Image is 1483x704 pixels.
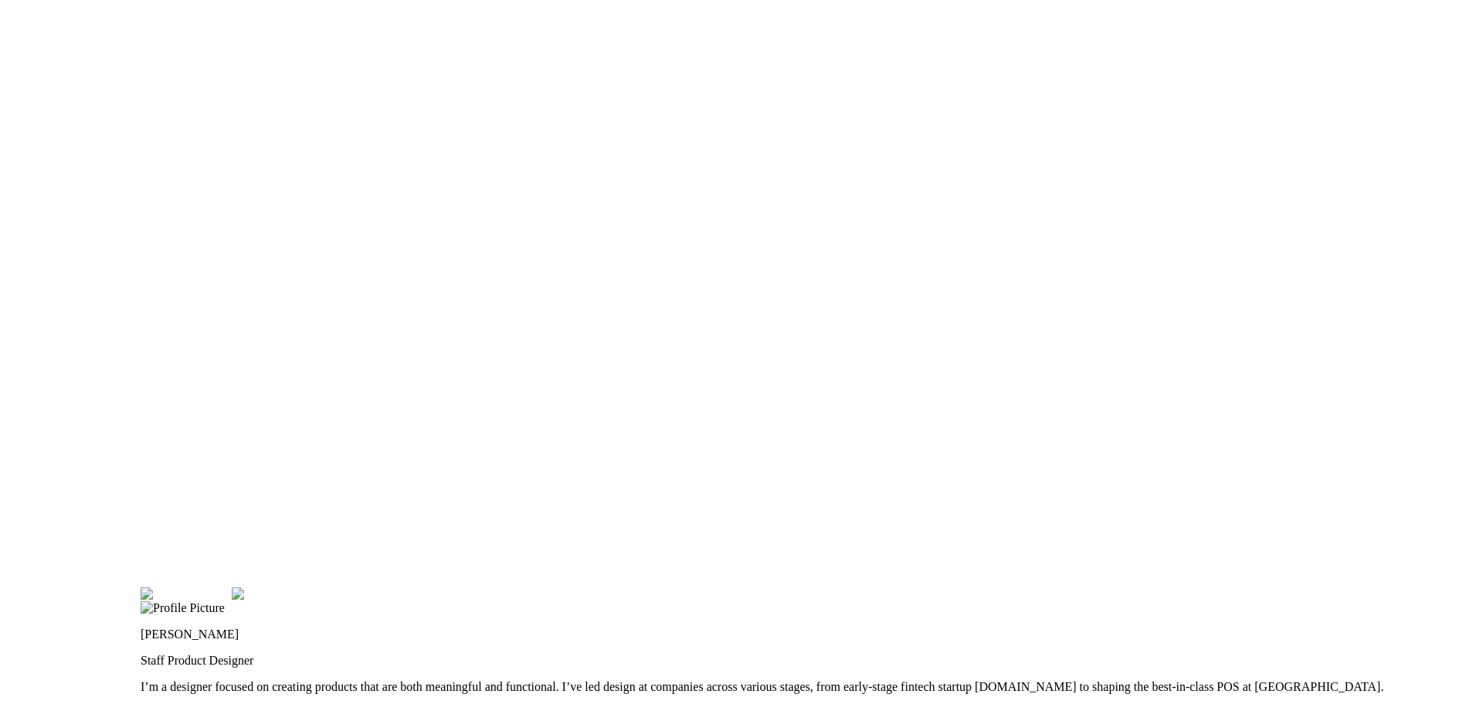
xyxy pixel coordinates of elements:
[232,587,323,601] img: Profile example
[141,601,225,615] img: Profile Picture
[141,587,232,601] img: Profile example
